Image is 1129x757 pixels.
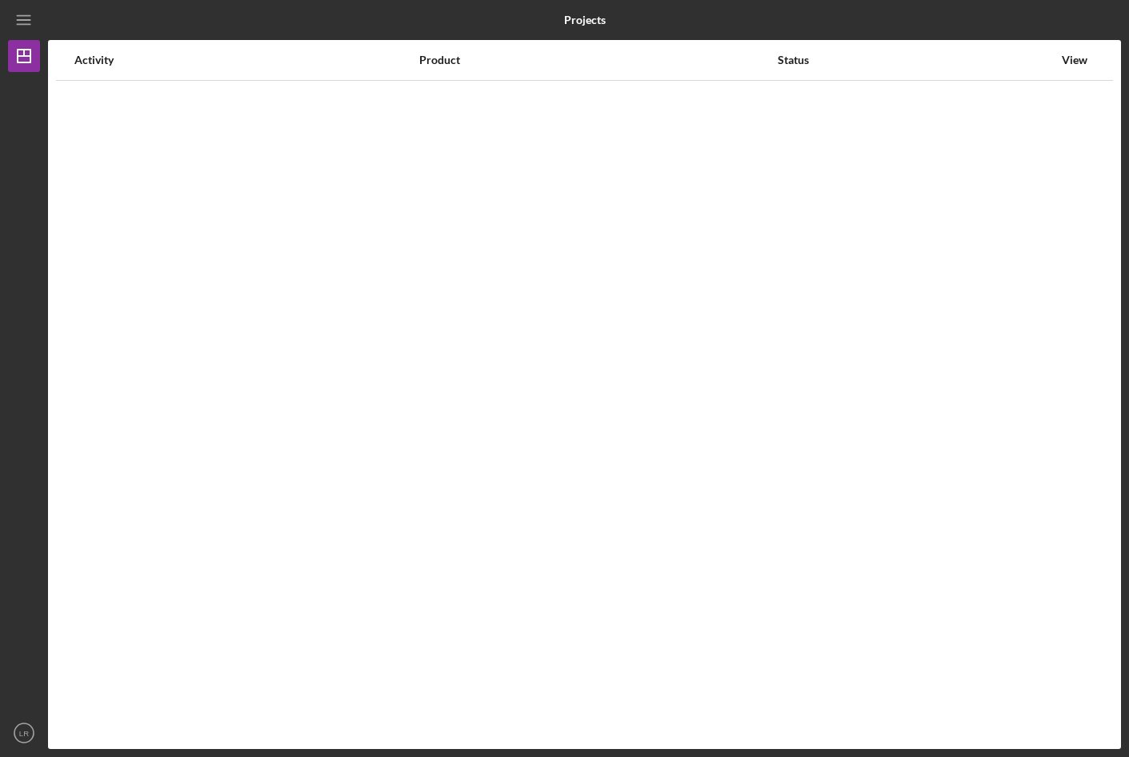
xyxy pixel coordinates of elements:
[8,717,40,749] button: LR
[1055,54,1095,66] div: View
[19,729,29,738] text: LR
[74,54,418,66] div: Activity
[564,14,606,26] b: Projects
[778,54,1053,66] div: Status
[419,54,776,66] div: Product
